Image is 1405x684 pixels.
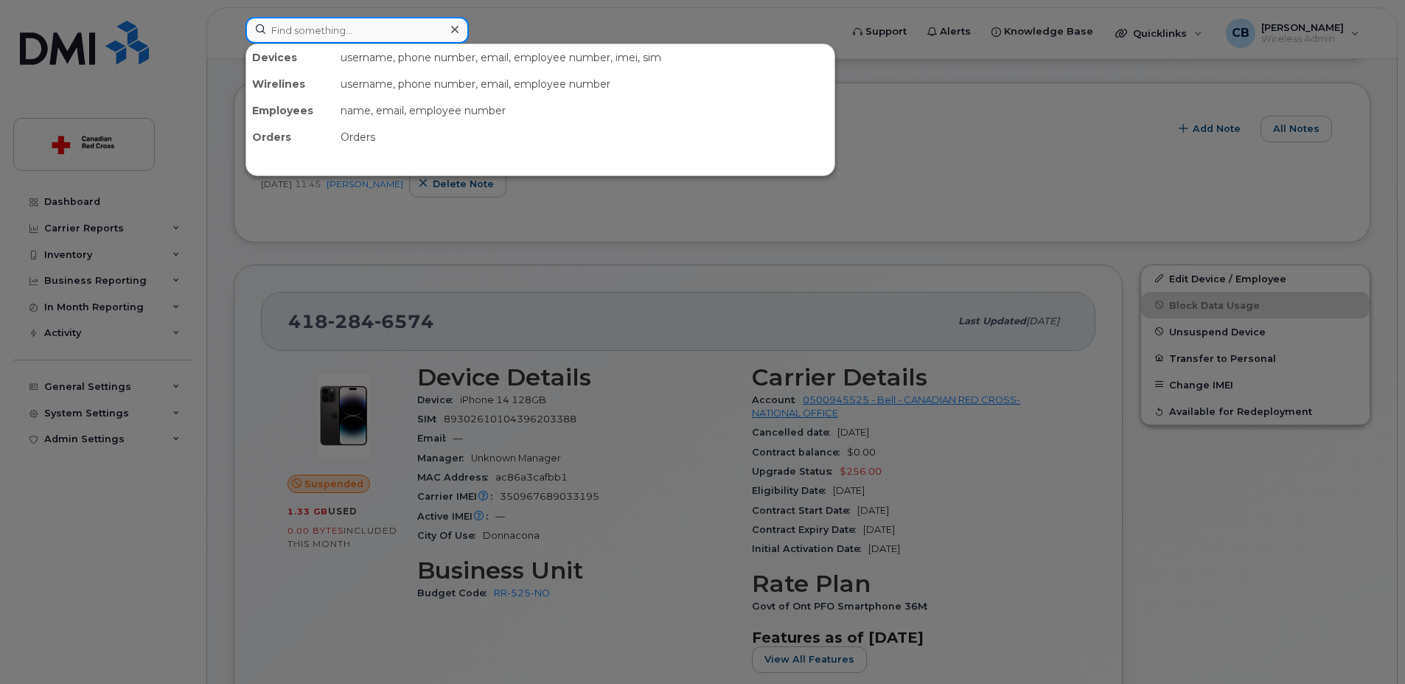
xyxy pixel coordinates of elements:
[246,97,335,124] div: Employees
[246,71,335,97] div: Wirelines
[246,44,335,71] div: Devices
[335,97,834,124] div: name, email, employee number
[245,17,469,43] input: Find something...
[335,71,834,97] div: username, phone number, email, employee number
[246,124,335,150] div: Orders
[335,124,834,150] div: Orders
[335,44,834,71] div: username, phone number, email, employee number, imei, sim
